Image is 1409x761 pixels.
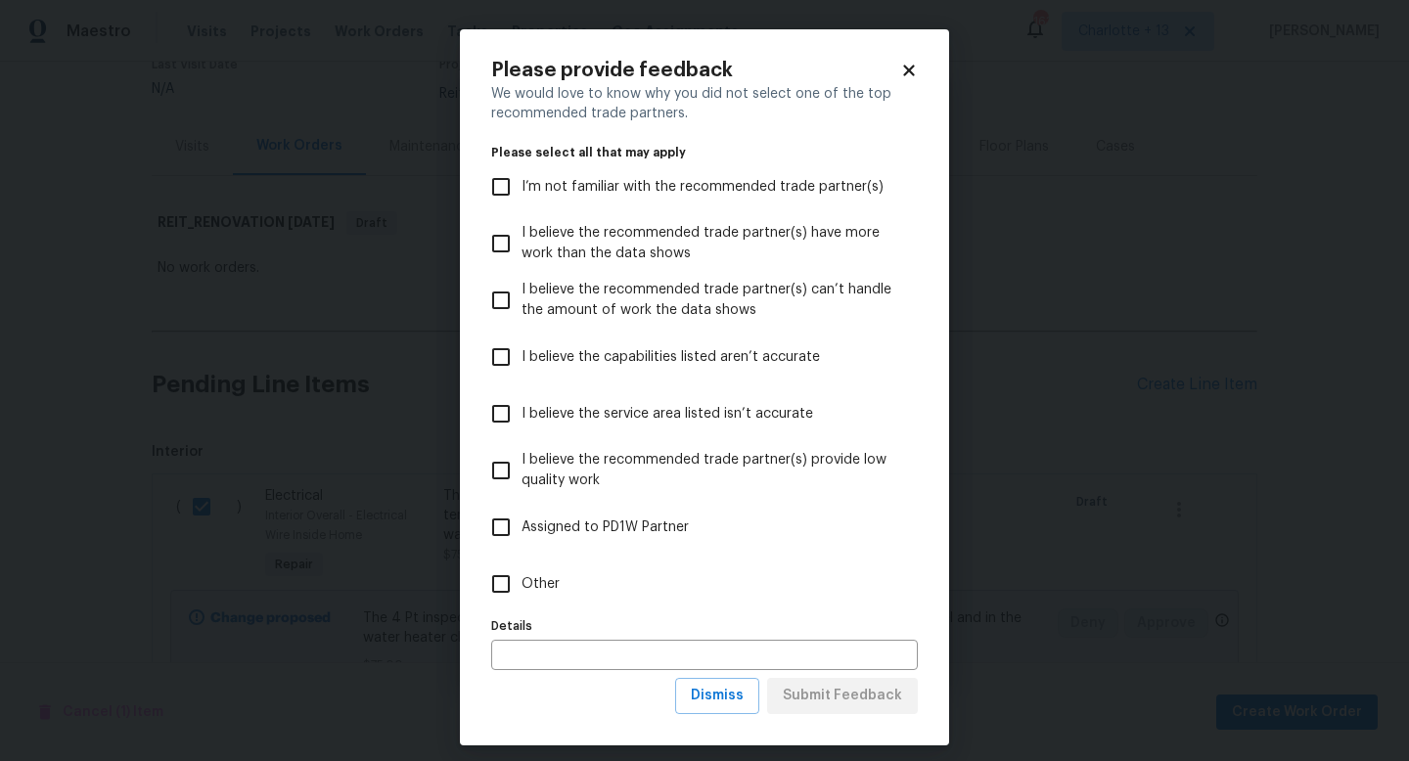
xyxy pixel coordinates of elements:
[522,347,820,368] span: I believe the capabilities listed aren’t accurate
[522,450,902,491] span: I believe the recommended trade partner(s) provide low quality work
[675,678,759,714] button: Dismiss
[522,177,884,198] span: I’m not familiar with the recommended trade partner(s)
[522,574,560,595] span: Other
[522,280,902,321] span: I believe the recommended trade partner(s) can’t handle the amount of work the data shows
[522,223,902,264] span: I believe the recommended trade partner(s) have more work than the data shows
[522,517,689,538] span: Assigned to PD1W Partner
[691,684,744,708] span: Dismiss
[491,61,900,80] h2: Please provide feedback
[491,147,918,158] legend: Please select all that may apply
[491,620,918,632] label: Details
[522,404,813,425] span: I believe the service area listed isn’t accurate
[491,84,918,123] div: We would love to know why you did not select one of the top recommended trade partners.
